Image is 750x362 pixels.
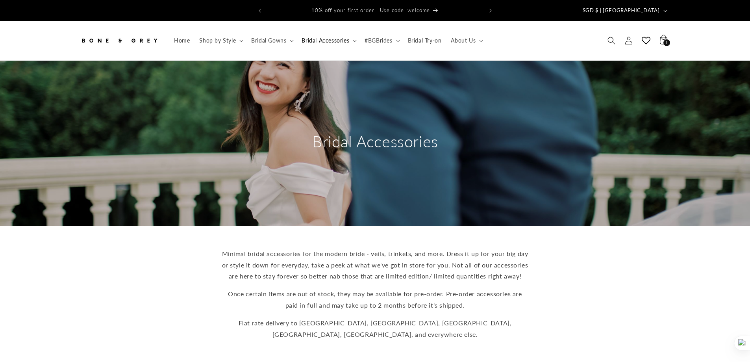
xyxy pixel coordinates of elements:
button: Previous announcement [251,3,269,18]
p: Once certain items are out of stock, they may be available for pre-order. Pre-order accessories a... [222,288,529,311]
summary: About Us [446,32,486,49]
button: Next announcement [482,3,499,18]
summary: Bridal Accessories [297,32,360,49]
a: Bone and Grey Bridal [77,29,161,52]
span: Bridal Try-on [408,37,442,44]
summary: #BGBrides [360,32,403,49]
a: Home [169,32,194,49]
p: Minimal bridal accessories for the modern bride - veils, trinkets, and more. Dress it up for your... [222,248,529,282]
h2: Bridal Accessories [300,131,450,152]
img: Bone and Grey Bridal [80,32,159,49]
summary: Bridal Gowns [246,32,297,49]
button: SGD $ | [GEOGRAPHIC_DATA] [578,3,670,18]
span: Home [174,37,190,44]
span: #BGBrides [365,37,392,44]
span: SGD $ | [GEOGRAPHIC_DATA] [583,7,660,15]
summary: Search [603,32,620,49]
span: 10% off your first order | Use code: welcome [311,7,430,13]
span: Bridal Accessories [302,37,349,44]
span: About Us [451,37,476,44]
span: 1 [665,39,668,46]
a: Bridal Try-on [403,32,446,49]
summary: Shop by Style [194,32,246,49]
span: Bridal Gowns [251,37,286,44]
p: Flat rate delivery to [GEOGRAPHIC_DATA], [GEOGRAPHIC_DATA], [GEOGRAPHIC_DATA], [GEOGRAPHIC_DATA],... [222,317,529,340]
span: Shop by Style [199,37,236,44]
